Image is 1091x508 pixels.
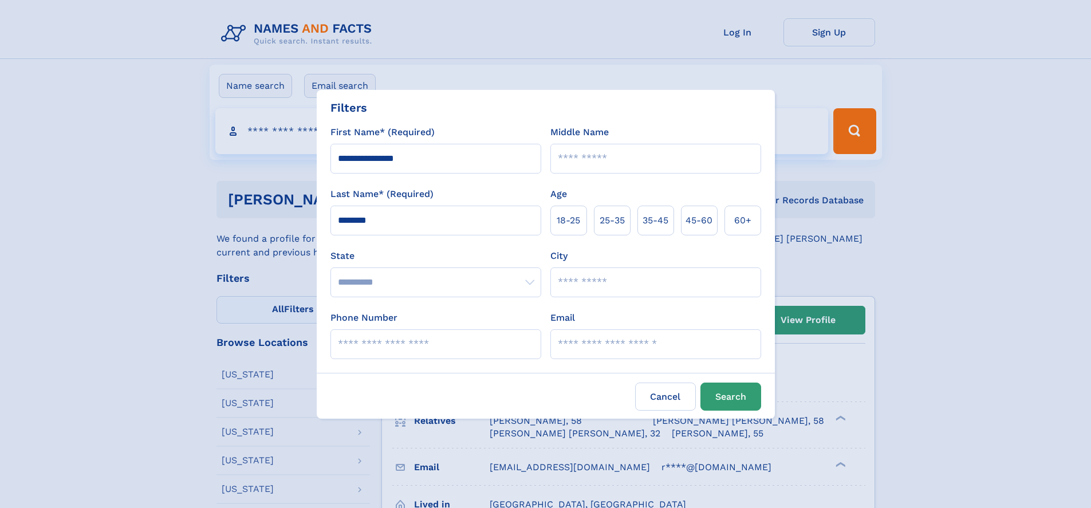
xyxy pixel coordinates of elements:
div: Filters [330,99,367,116]
label: First Name* (Required) [330,125,435,139]
label: Last Name* (Required) [330,187,434,201]
span: 18‑25 [557,214,580,227]
label: State [330,249,541,263]
label: Age [550,187,567,201]
span: 60+ [734,214,751,227]
span: 25‑35 [600,214,625,227]
label: City [550,249,568,263]
span: 45‑60 [686,214,712,227]
span: 35‑45 [643,214,668,227]
button: Search [700,383,761,411]
label: Email [550,311,575,325]
label: Phone Number [330,311,397,325]
label: Middle Name [550,125,609,139]
label: Cancel [635,383,696,411]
